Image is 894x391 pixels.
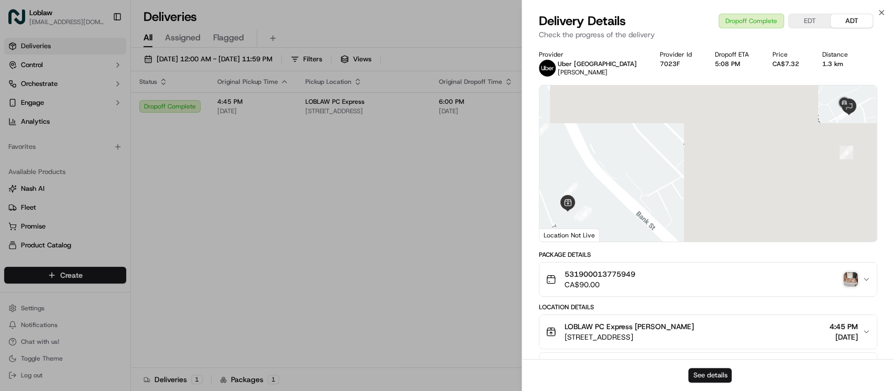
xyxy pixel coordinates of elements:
[10,153,27,169] img: Joseph V.
[565,321,694,332] span: LOBLAW PC Express [PERSON_NAME]
[822,60,854,68] div: 1.3 km
[10,235,19,244] div: 📗
[837,107,851,121] div: 7
[21,234,80,245] span: Knowledge Base
[539,251,877,259] div: Package Details
[10,100,29,119] img: 1736555255976-a54dd68f-1ca7-489b-9aae-adbdc363a1c4
[84,230,172,249] a: 💻API Documentation
[10,181,27,198] img: Angelique Valdez
[539,50,643,59] div: Provider
[93,191,114,199] span: [DATE]
[822,50,854,59] div: Distance
[830,332,858,342] span: [DATE]
[715,60,755,68] div: 5:08 PM
[22,100,41,119] img: 1756434665150-4e636765-6d04-44f2-b13a-1d7bbed723a0
[830,321,858,332] span: 4:45 PM
[772,60,805,68] div: CA$7.32
[21,191,29,200] img: 1736555255976-a54dd68f-1ca7-489b-9aae-adbdc363a1c4
[47,111,144,119] div: We're available if you need us!
[104,260,127,268] span: Pylon
[565,269,635,279] span: 531900013775949
[93,162,118,171] span: 7:05 PM
[574,206,588,220] div: 3
[539,229,600,242] div: Location Not Live
[539,263,877,296] button: 531900013775949CA$90.00photo_proof_of_delivery image
[162,134,191,147] button: See all
[27,68,189,79] input: Got a question? Start typing here...
[6,230,84,249] a: 📗Knowledge Base
[539,13,626,29] span: Delivery Details
[10,10,31,31] img: Nash
[21,163,29,171] img: 1736555255976-a54dd68f-1ca7-489b-9aae-adbdc363a1c4
[10,42,191,59] p: Welcome 👋
[831,14,873,28] button: ADT
[565,332,694,342] span: [STREET_ADDRESS]
[89,235,97,244] div: 💻
[99,234,168,245] span: API Documentation
[840,146,853,159] div: 6
[10,136,70,145] div: Past conversations
[688,368,732,383] button: See details
[178,103,191,116] button: Start new chat
[87,162,91,171] span: •
[660,60,680,68] button: 7023F
[539,303,877,311] div: Location Details
[47,100,172,111] div: Start new chat
[539,60,556,77] img: uber-new-logo.jpeg
[535,124,548,137] div: 1
[789,14,831,28] button: EDT
[87,191,91,199] span: •
[558,60,637,68] p: Uber [GEOGRAPHIC_DATA]
[539,29,877,40] p: Check the progress of the delivery
[843,272,858,287] img: photo_proof_of_delivery image
[772,50,805,59] div: Price
[578,208,592,221] div: 4
[715,50,755,59] div: Dropoff ETA
[564,183,578,197] div: 2
[660,50,698,59] div: Provider Id
[74,259,127,268] a: Powered byPylon
[565,279,635,290] span: CA$90.00
[32,191,85,199] span: [PERSON_NAME]
[558,68,608,77] span: [PERSON_NAME]
[539,315,877,349] button: LOBLAW PC Express [PERSON_NAME][STREET_ADDRESS]4:45 PM[DATE]
[32,162,85,171] span: [PERSON_NAME]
